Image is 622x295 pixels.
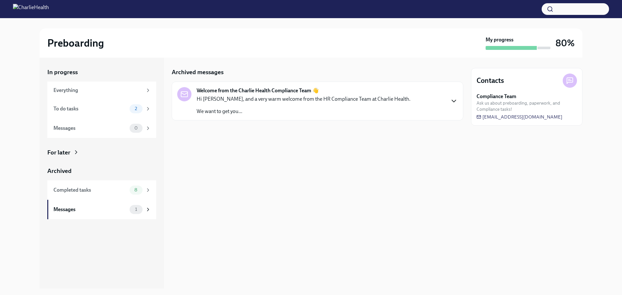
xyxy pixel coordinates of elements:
[47,200,156,219] a: Messages1
[477,76,504,85] h4: Contacts
[47,68,156,76] a: In progress
[197,87,319,94] strong: Welcome from the Charlie Health Compliance Team 👋
[47,82,156,99] a: Everything
[53,187,127,194] div: Completed tasks
[131,106,141,111] span: 2
[47,167,156,175] a: Archived
[486,36,513,43] strong: My progress
[53,125,127,132] div: Messages
[131,207,141,212] span: 1
[47,37,104,50] h2: Preboarding
[477,93,516,100] strong: Compliance Team
[477,114,562,120] a: [EMAIL_ADDRESS][DOMAIN_NAME]
[47,148,156,157] a: For later
[477,100,577,112] span: Ask us about preboarding, paperwork, and Compliance tasks!
[172,68,224,76] h5: Archived messages
[53,87,143,94] div: Everything
[197,108,410,115] p: We want to get you...
[47,180,156,200] a: Completed tasks8
[47,99,156,119] a: To do tasks2
[556,37,575,49] h3: 80%
[197,96,410,103] p: Hi [PERSON_NAME], and a very warm welcome from the HR Compliance Team at Charlie Health.
[47,119,156,138] a: Messages0
[131,126,142,130] span: 0
[13,4,49,14] img: CharlieHealth
[53,206,127,213] div: Messages
[53,105,127,112] div: To do tasks
[131,187,141,192] span: 8
[47,148,70,157] div: For later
